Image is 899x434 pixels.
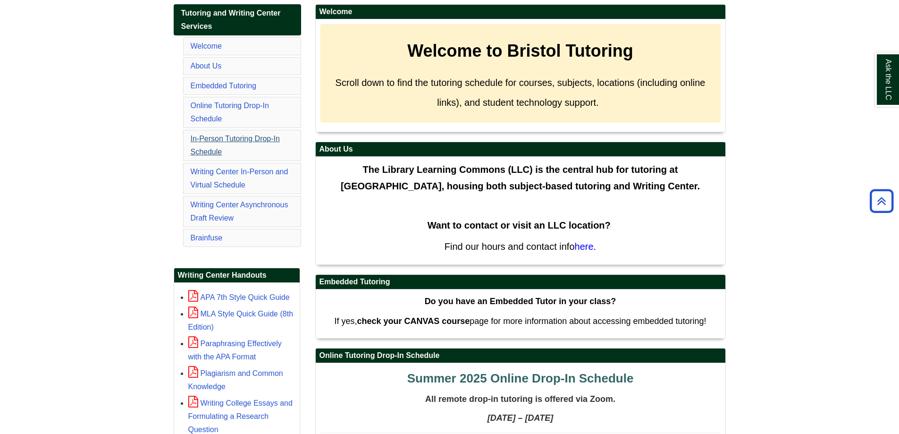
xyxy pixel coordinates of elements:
[188,310,294,331] a: MLA Style Quick Guide (8th Edition)
[594,241,597,252] span: .
[334,316,706,326] span: If yes, page for more information about accessing embedded tutoring!
[357,316,470,326] strong: check your CANVAS course
[188,340,282,361] a: Paraphrasing Effectively with the APA Format
[174,4,301,35] a: Tutoring and Writing Center Services
[316,142,725,157] h2: About Us
[425,394,615,404] span: All remote drop-in tutoring is offered via Zoom.
[428,220,611,230] strong: Want to contact or visit an LLC location?
[188,293,290,301] a: APA 7th Style Quick Guide
[407,371,634,385] span: Summer 2025 Online Drop-In Schedule
[191,62,222,70] a: About Us
[191,102,269,123] a: Online Tutoring Drop-In Schedule
[188,369,283,391] a: Plagiarism and Common Knowledge
[407,41,633,60] strong: Welcome to Bristol Tutoring
[575,241,594,252] a: here
[866,195,897,207] a: Back to Top
[316,5,725,19] h2: Welcome
[316,275,725,289] h2: Embedded Tutoring
[336,77,706,108] span: Scroll down to find the tutoring schedule for courses, subjects, locations (including online link...
[425,297,616,306] strong: Do you have an Embedded Tutor in your class?
[174,268,300,283] h2: Writing Center Handouts
[191,234,223,242] a: Brainfuse
[191,201,288,222] a: Writing Center Asynchronous Draft Review
[181,9,281,30] span: Tutoring and Writing Center Services
[445,241,575,252] span: Find our hours and contact info
[191,42,222,50] a: Welcome
[191,135,280,156] a: In-Person Tutoring Drop-In Schedule
[487,413,553,423] strong: [DATE] – [DATE]
[316,349,725,363] h2: Online Tutoring Drop-In Schedule
[341,164,700,191] span: The Library Learning Commons (LLC) is the central hub for tutoring at [GEOGRAPHIC_DATA], housing ...
[188,399,293,434] a: Writing College Essays and Formulating a Research Question
[191,82,257,90] a: Embedded Tutoring
[191,168,288,189] a: Writing Center In-Person and Virtual Schedule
